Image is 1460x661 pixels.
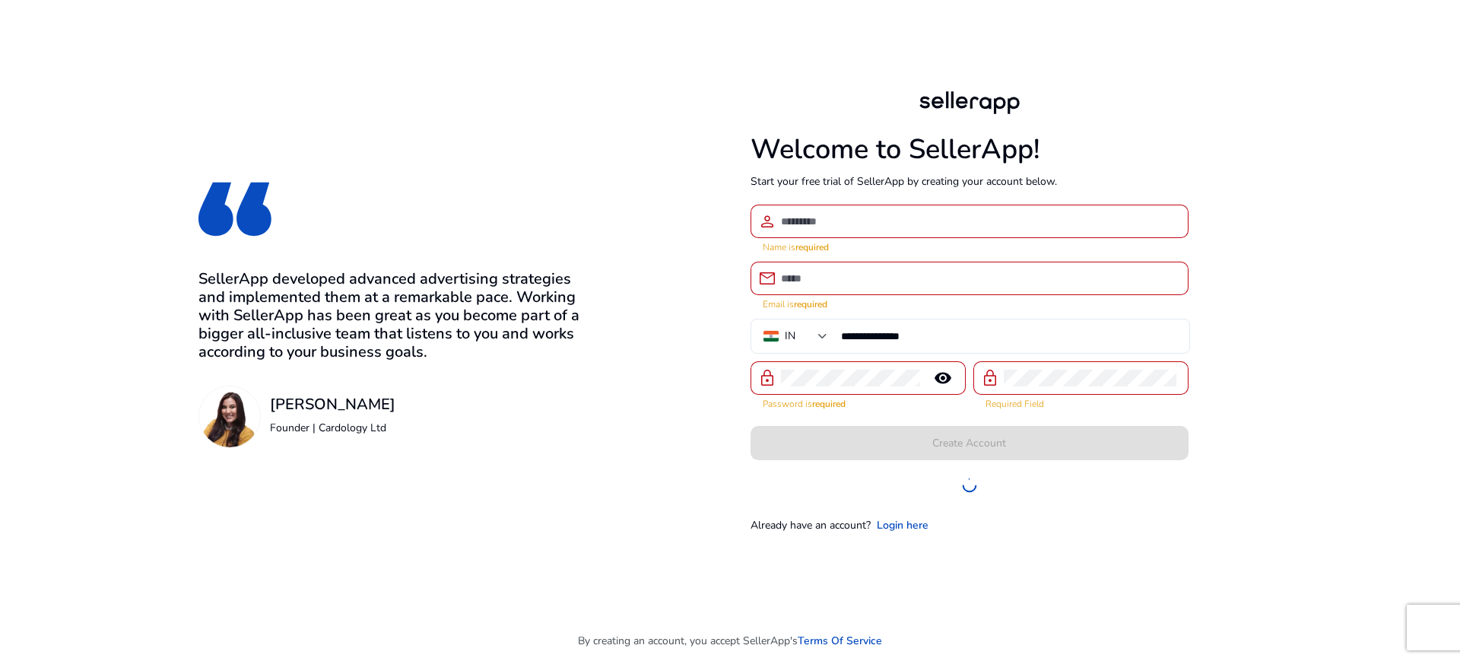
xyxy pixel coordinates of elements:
mat-error: Name is [763,238,1176,254]
a: Terms Of Service [798,633,882,649]
mat-error: Required Field [985,395,1176,411]
h1: Welcome to SellerApp! [751,133,1189,166]
h3: [PERSON_NAME] [270,396,395,414]
mat-icon: remove_red_eye [925,369,961,387]
strong: required [812,398,846,410]
span: lock [758,369,776,387]
strong: required [795,241,829,253]
mat-error: Email is [763,295,1176,311]
span: lock [981,369,999,387]
p: Start your free trial of SellerApp by creating your account below. [751,173,1189,189]
a: Login here [877,517,928,533]
p: Founder | Cardology Ltd [270,420,395,436]
span: email [758,269,776,288]
h3: SellerApp developed advanced advertising strategies and implemented them at a remarkable pace. Wo... [198,270,588,361]
strong: required [794,298,827,310]
div: IN [785,328,795,345]
mat-error: Password is [763,395,954,411]
span: person [758,212,776,230]
p: Already have an account? [751,517,871,533]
